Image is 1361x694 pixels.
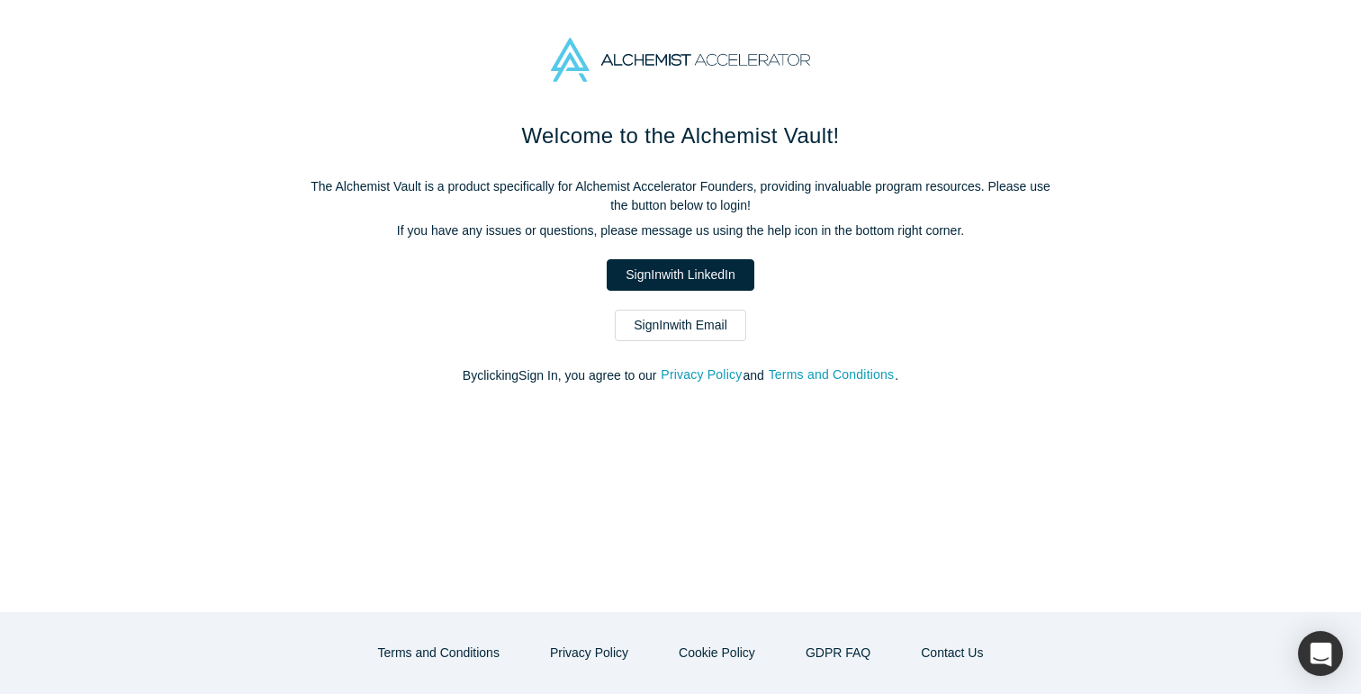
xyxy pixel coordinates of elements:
[359,637,518,669] button: Terms and Conditions
[551,38,810,82] img: Alchemist Accelerator Logo
[660,637,774,669] button: Cookie Policy
[302,221,1059,240] p: If you have any issues or questions, please message us using the help icon in the bottom right co...
[302,120,1059,152] h1: Welcome to the Alchemist Vault!
[902,637,1002,669] button: Contact Us
[787,637,889,669] a: GDPR FAQ
[768,365,896,385] button: Terms and Conditions
[302,366,1059,385] p: By clicking Sign In , you agree to our and .
[607,259,753,291] a: SignInwith LinkedIn
[531,637,647,669] button: Privacy Policy
[660,365,743,385] button: Privacy Policy
[302,177,1059,215] p: The Alchemist Vault is a product specifically for Alchemist Accelerator Founders, providing inval...
[615,310,746,341] a: SignInwith Email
